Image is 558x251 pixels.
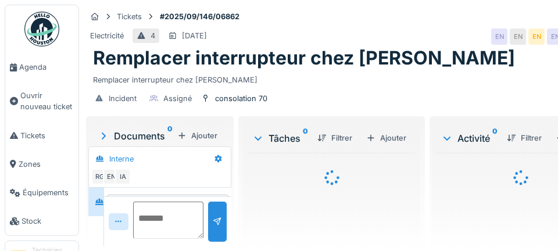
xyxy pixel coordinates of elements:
div: Documents [98,129,173,143]
sup: 0 [167,129,173,143]
div: EN [491,28,507,45]
div: Incident [109,93,137,104]
div: RG [91,168,108,185]
div: Activité [441,131,498,145]
a: Tickets [5,121,78,150]
span: Ouvrir nouveau ticket [20,90,74,112]
span: Équipements [23,187,74,198]
span: Agenda [19,62,74,73]
div: [DATE] [182,30,207,41]
span: Zones [19,159,74,170]
div: Interne [109,153,134,164]
div: 4 [151,30,155,41]
span: Stock [22,216,74,227]
div: Filtrer [313,130,357,146]
div: EN [103,168,119,185]
a: Stock [5,207,78,235]
div: EN [528,28,545,45]
div: Electricité [90,30,124,41]
div: Tâches [252,131,308,145]
span: Tickets [20,130,74,141]
div: consolation 70 [215,93,267,104]
img: Badge_color-CXgf-gQk.svg [24,12,59,46]
div: Filtrer [502,130,546,146]
div: EN [510,28,526,45]
div: Ajouter [173,128,222,144]
a: Zones [5,150,78,178]
div: Assigné [163,93,192,104]
a: Ouvrir nouveau ticket [5,81,78,121]
sup: 0 [303,131,308,145]
div: Tickets [117,11,142,22]
sup: 0 [492,131,498,145]
a: Équipements [5,178,78,207]
a: Agenda [5,53,78,81]
div: IA [115,168,131,185]
div: Ajouter [362,130,411,146]
strong: #2025/09/146/06862 [155,11,244,22]
h1: Remplacer interrupteur chez [PERSON_NAME] [93,47,515,69]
